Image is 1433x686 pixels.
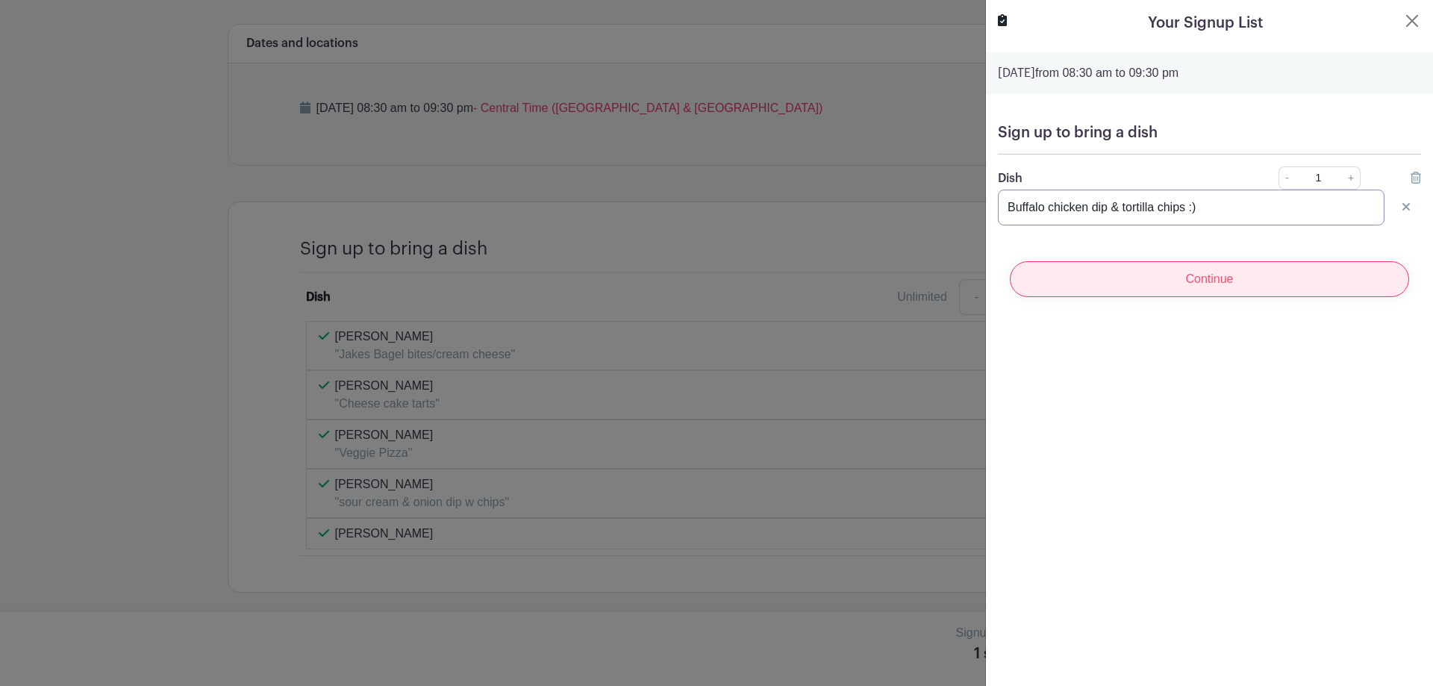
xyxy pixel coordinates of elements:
[1342,166,1361,190] a: +
[1010,261,1409,297] input: Continue
[1148,12,1263,34] h5: Your Signup List
[998,190,1384,225] input: Note
[998,64,1421,82] p: from 08:30 am to 09:30 pm
[998,169,1237,187] p: Dish
[1279,166,1295,190] a: -
[1403,12,1421,30] button: Close
[998,67,1035,79] strong: [DATE]
[998,124,1421,142] h5: Sign up to bring a dish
